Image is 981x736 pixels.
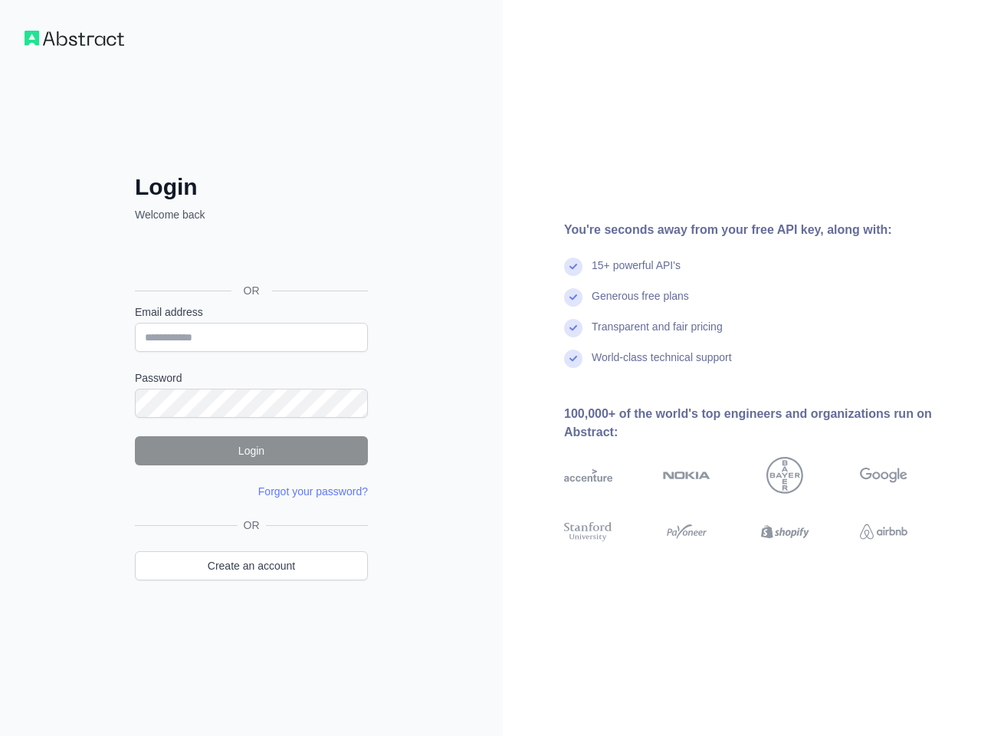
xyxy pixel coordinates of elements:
label: Email address [135,304,368,320]
img: accenture [564,457,612,494]
img: google [860,457,908,494]
iframe: Sign in with Google Button [127,239,372,273]
img: shopify [761,520,809,544]
img: airbnb [860,520,908,544]
img: check mark [564,319,582,337]
a: Forgot your password? [258,485,368,498]
span: OR [231,283,272,298]
img: bayer [766,457,803,494]
div: World-class technical support [592,350,732,380]
div: Generous free plans [592,288,689,319]
div: Transparent and fair pricing [592,319,723,350]
img: check mark [564,258,582,276]
div: You're seconds away from your free API key, along with: [564,221,956,239]
img: check mark [564,350,582,368]
img: Workflow [25,31,124,46]
span: OR [238,517,266,533]
img: stanford university [564,520,612,544]
div: 15+ powerful API's [592,258,681,288]
img: payoneer [663,520,711,544]
div: 100,000+ of the world's top engineers and organizations run on Abstract: [564,405,956,442]
button: Login [135,436,368,465]
img: nokia [663,457,711,494]
label: Password [135,370,368,386]
h2: Login [135,173,368,201]
a: Create an account [135,551,368,580]
img: check mark [564,288,582,307]
p: Welcome back [135,207,368,222]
